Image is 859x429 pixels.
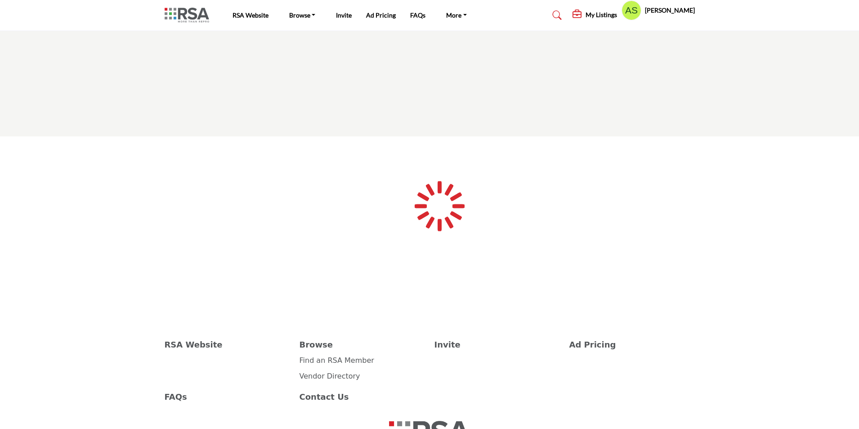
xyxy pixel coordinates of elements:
img: Site Logo [165,8,214,23]
a: FAQs [410,11,425,19]
a: More [440,9,473,22]
a: Ad Pricing [569,339,695,351]
a: Find an RSA Member [300,356,374,365]
a: Ad Pricing [366,11,396,19]
a: Contact Us [300,391,425,403]
a: RSA Website [165,339,290,351]
h5: My Listings [586,11,617,19]
a: Invite [336,11,352,19]
a: Invite [434,339,560,351]
a: Vendor Directory [300,372,360,380]
a: Browse [283,9,322,22]
h5: [PERSON_NAME] [645,6,695,15]
a: Browse [300,339,425,351]
a: Search [544,8,568,23]
div: My Listings [573,10,617,21]
button: Show hide supplier dropdown [622,0,641,20]
a: FAQs [165,391,290,403]
a: RSA Website [233,11,268,19]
